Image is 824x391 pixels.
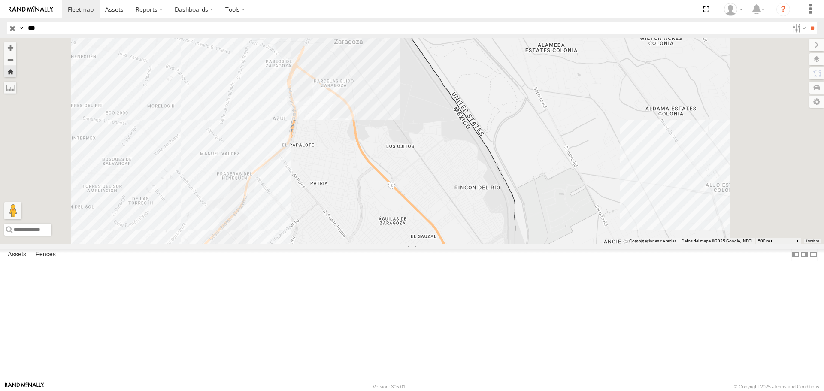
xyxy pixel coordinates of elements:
button: Escala del mapa: 500 m por 61 píxeles [755,238,801,244]
label: Map Settings [809,96,824,108]
span: 500 m [758,239,770,243]
div: Version: 305.01 [373,384,406,389]
button: Zoom out [4,54,16,66]
a: Terms and Conditions [774,384,819,389]
button: Zoom in [4,42,16,54]
label: Hide Summary Table [809,249,818,261]
a: Visit our Website [5,382,44,391]
img: rand-logo.svg [9,6,53,12]
button: Combinaciones de teclas [629,238,676,244]
label: Assets [3,249,30,261]
div: MANUEL HERNANDEZ [721,3,746,16]
label: Fences [31,249,60,261]
span: Datos del mapa ©2025 Google, INEGI [682,239,753,243]
label: Measure [4,82,16,94]
button: Zoom Home [4,66,16,77]
button: Arrastra al hombrecito al mapa para abrir Street View [4,202,21,219]
label: Search Query [18,22,25,34]
a: Términos [806,239,819,242]
label: Dock Summary Table to the Right [800,249,809,261]
label: Dock Summary Table to the Left [791,249,800,261]
div: © Copyright 2025 - [734,384,819,389]
label: Search Filter Options [789,22,807,34]
i: ? [776,3,790,16]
